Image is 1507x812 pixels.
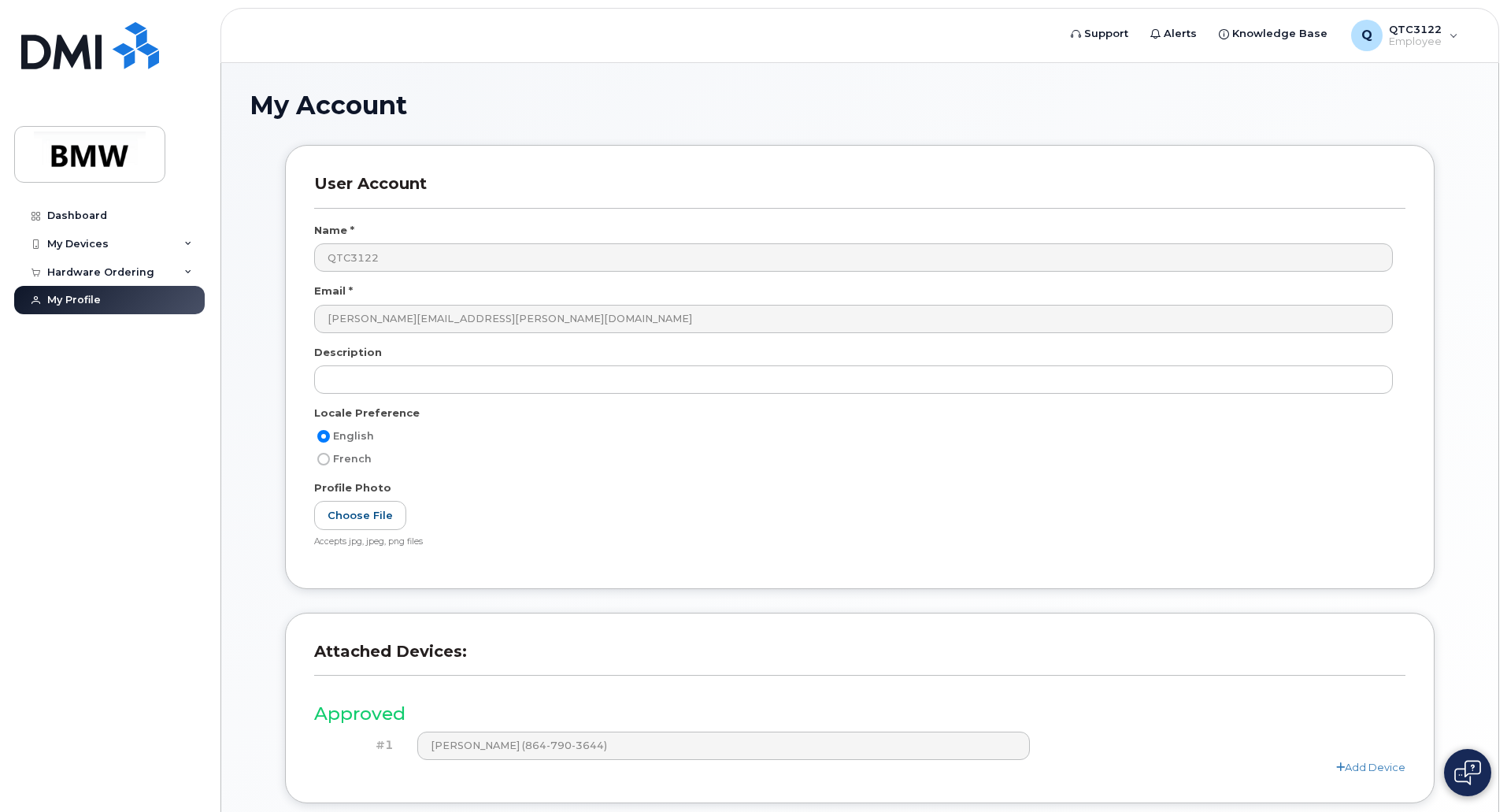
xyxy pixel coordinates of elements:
h3: User Account [314,174,1405,208]
span: French [333,453,372,465]
label: Profile Photo [314,480,391,495]
img: Open chat [1454,760,1481,785]
input: English [317,430,330,443]
label: Locale Preference [314,406,420,421]
label: Name * [314,223,354,238]
h1: My Account [250,91,1470,119]
div: Accepts jpg, jpeg, png files [314,536,1393,548]
a: Add Device [1336,761,1405,773]
input: French [317,453,330,465]
h4: #1 [326,739,394,752]
h3: Attached Devices: [314,642,1405,676]
label: Email * [314,284,353,298]
span: English [333,430,374,442]
label: Description [314,345,382,360]
label: Choose File [314,501,406,530]
h3: Approved [314,704,1405,724]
